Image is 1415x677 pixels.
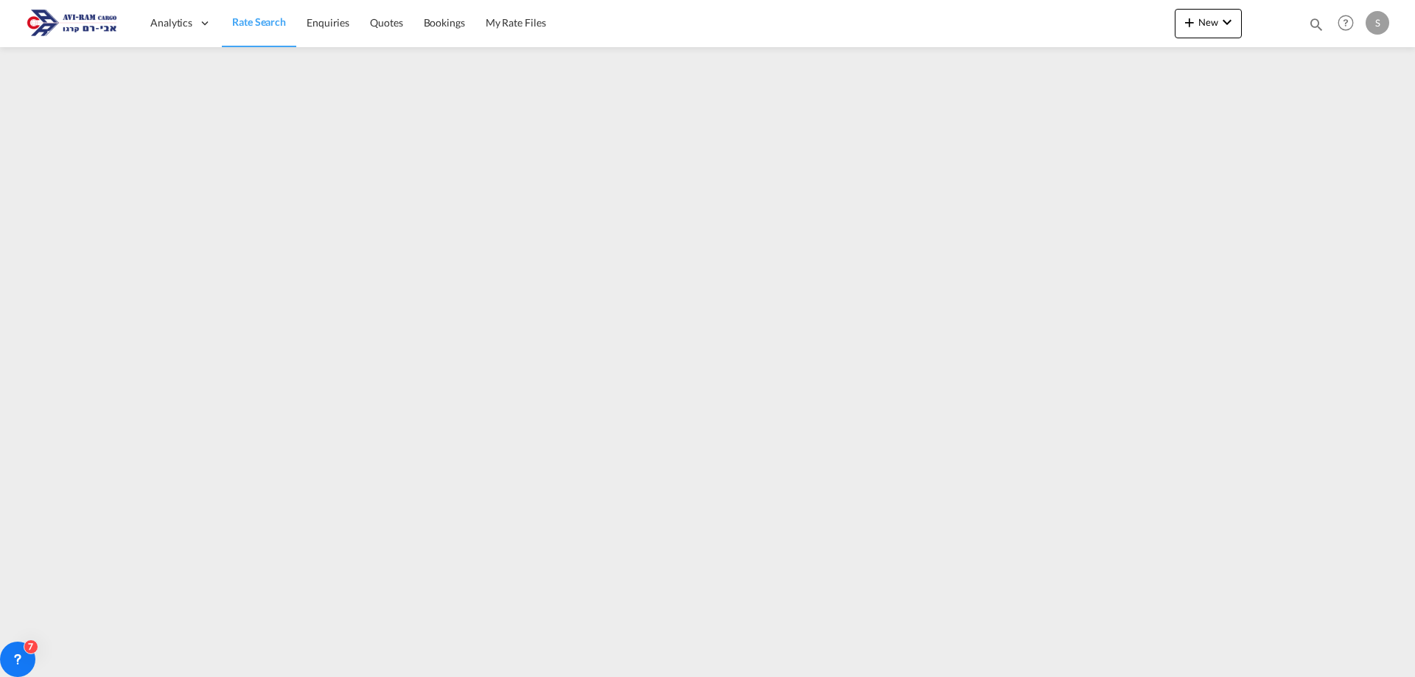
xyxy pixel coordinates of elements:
[1308,16,1324,32] md-icon: icon-magnify
[150,15,192,30] span: Analytics
[1366,11,1389,35] div: S
[370,16,402,29] span: Quotes
[1308,16,1324,38] div: icon-magnify
[1333,10,1366,37] div: Help
[424,16,465,29] span: Bookings
[1181,13,1198,31] md-icon: icon-plus 400-fg
[307,16,349,29] span: Enquiries
[232,15,286,28] span: Rate Search
[1175,9,1242,38] button: icon-plus 400-fgNewicon-chevron-down
[1181,16,1236,28] span: New
[22,7,122,40] img: 166978e0a5f911edb4280f3c7a976193.png
[1333,10,1358,35] span: Help
[1218,13,1236,31] md-icon: icon-chevron-down
[486,16,546,29] span: My Rate Files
